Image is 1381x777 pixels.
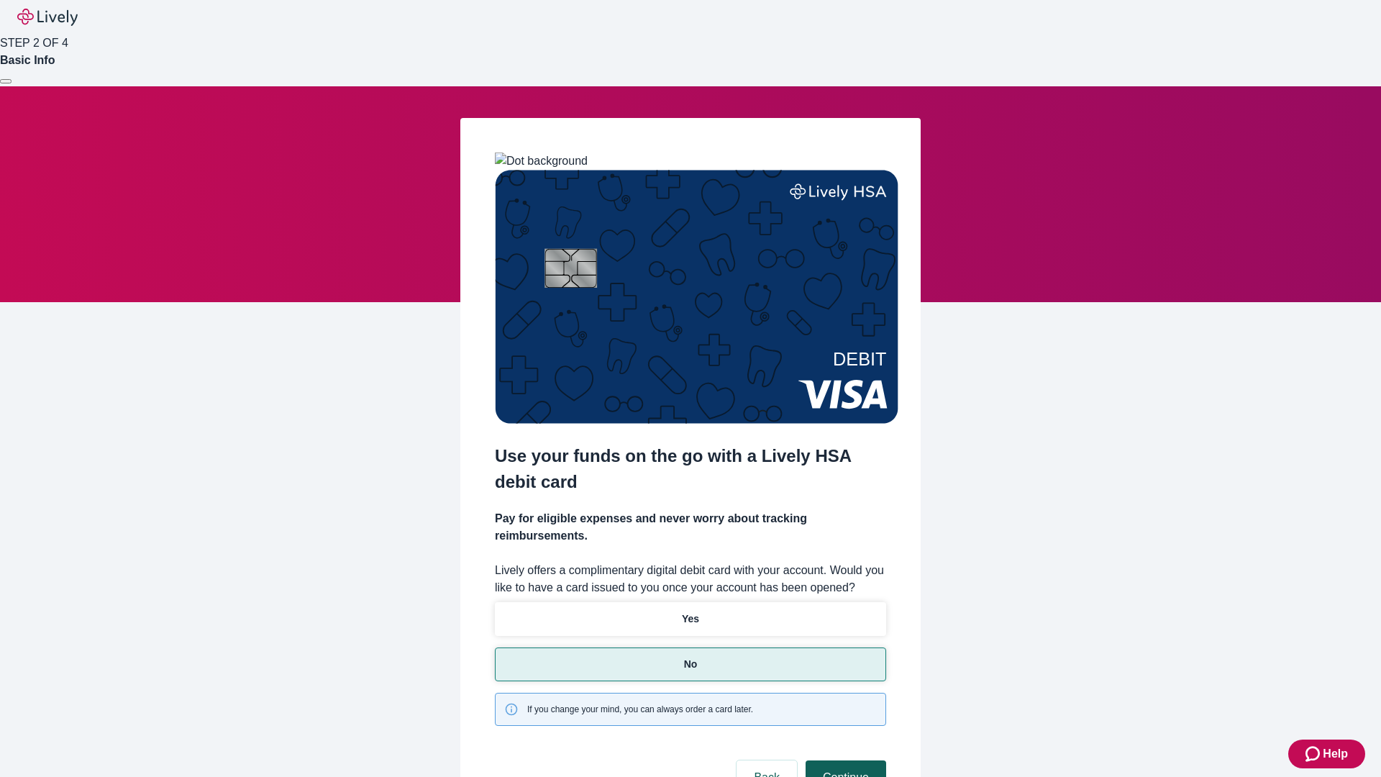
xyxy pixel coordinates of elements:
button: Yes [495,602,886,636]
img: Lively [17,9,78,26]
label: Lively offers a complimentary digital debit card with your account. Would you like to have a card... [495,562,886,596]
span: If you change your mind, you can always order a card later. [527,703,753,716]
p: No [684,657,698,672]
svg: Zendesk support icon [1305,745,1323,763]
button: No [495,647,886,681]
img: Debit card [495,170,898,424]
span: Help [1323,745,1348,763]
h4: Pay for eligible expenses and never worry about tracking reimbursements. [495,510,886,545]
p: Yes [682,612,699,627]
img: Dot background [495,153,588,170]
h2: Use your funds on the go with a Lively HSA debit card [495,443,886,495]
button: Zendesk support iconHelp [1288,740,1365,768]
